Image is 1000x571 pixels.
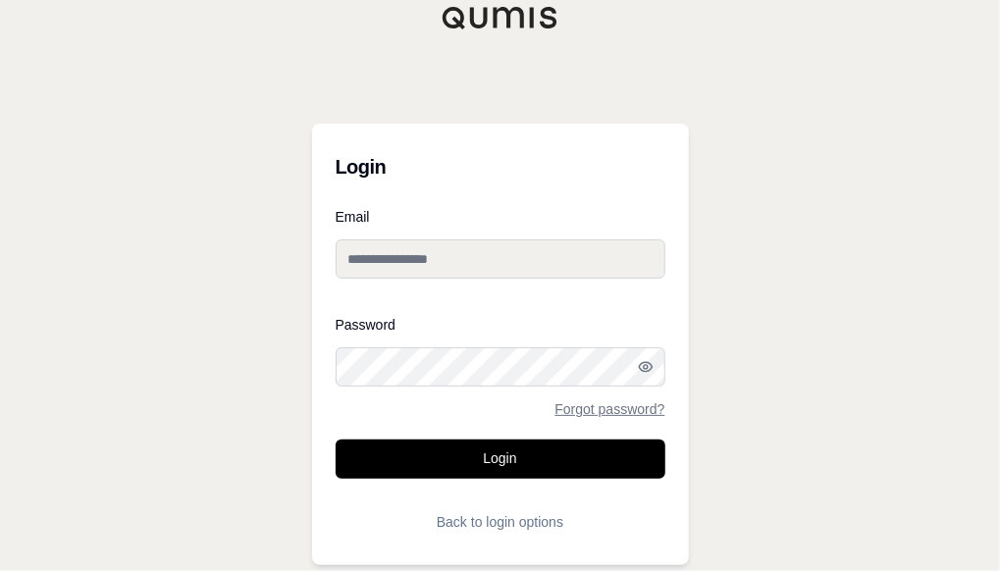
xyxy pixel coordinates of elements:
a: Forgot password? [554,402,664,416]
label: Password [336,318,665,332]
h3: Login [336,147,665,186]
label: Email [336,210,665,224]
button: Back to login options [336,502,665,542]
button: Login [336,440,665,479]
img: Qumis [442,6,559,29]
